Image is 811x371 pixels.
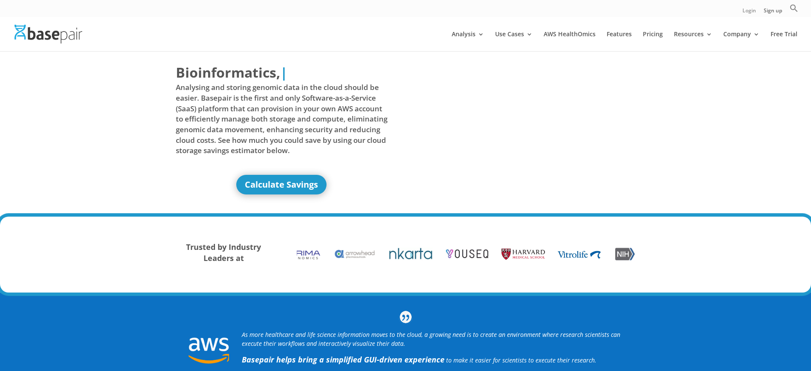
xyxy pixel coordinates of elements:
[643,31,663,51] a: Pricing
[236,175,327,194] a: Calculate Savings
[446,356,596,364] span: to make it easier for scientists to execute their research.
[176,63,280,82] span: Bioinformatics,
[495,31,533,51] a: Use Cases
[544,31,596,51] a: AWS HealthOmics
[14,25,82,43] img: Basepair
[723,31,759,51] a: Company
[280,63,288,81] span: |
[790,4,798,17] a: Search Icon Link
[742,8,756,17] a: Login
[452,31,484,51] a: Analysis
[412,63,624,182] iframe: Basepair - NGS Analysis Simplified
[607,31,632,51] a: Features
[674,31,712,51] a: Resources
[176,82,388,156] span: Analysing and storing genomic data in the cloud should be easier. Basepair is the first and only ...
[771,31,797,51] a: Free Trial
[790,4,798,12] svg: Search
[242,330,620,348] i: As more healthcare and life science information moves to the cloud, a growing need is to create a...
[764,8,782,17] a: Sign up
[186,242,261,263] strong: Trusted by Industry Leaders at
[242,354,444,365] strong: Basepair helps bring a simplified GUI-driven experience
